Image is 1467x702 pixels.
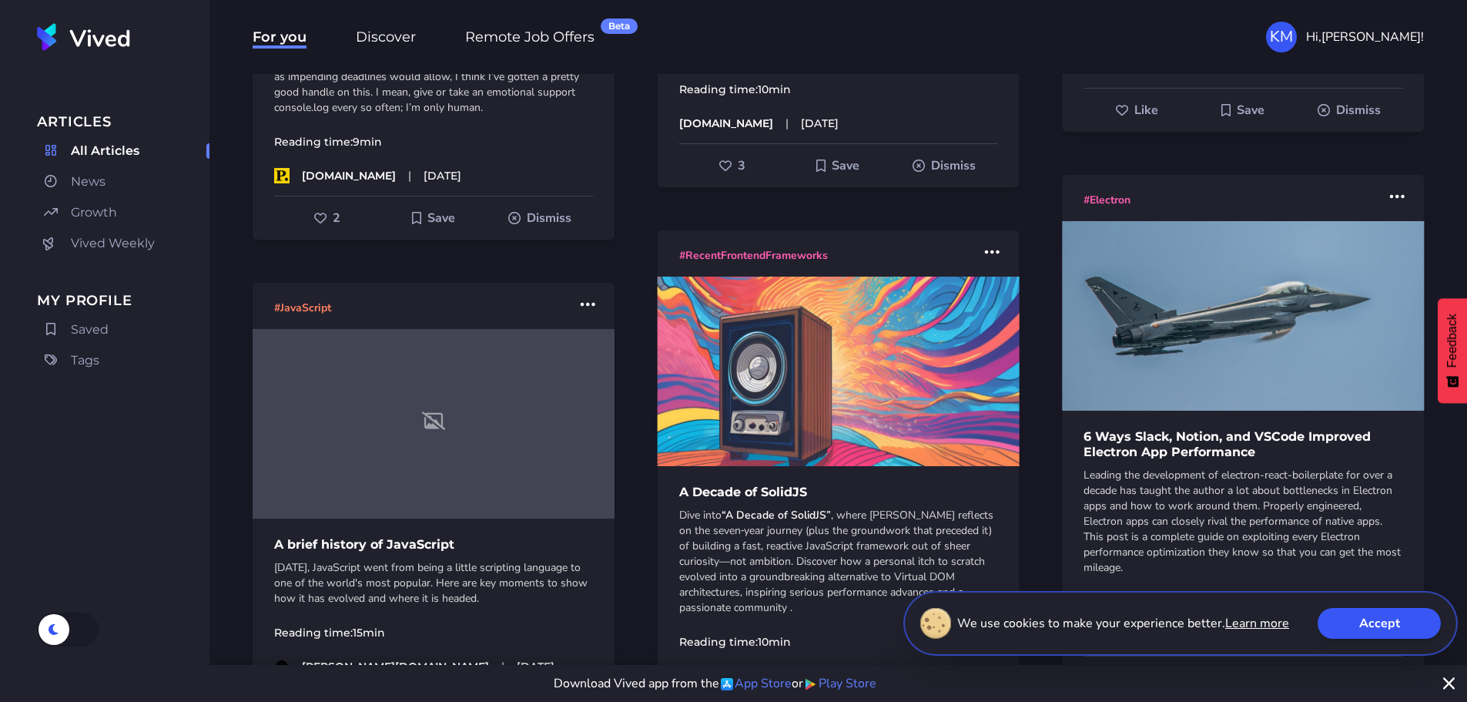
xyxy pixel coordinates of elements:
[302,168,396,183] p: [DOMAIN_NAME]
[1383,181,1412,212] button: More actions
[1062,429,1424,460] h1: 6 Ways Slack, Notion, and VSCode Improved Electron App Performance
[465,26,595,48] a: Remote Job OffersBeta
[1084,468,1402,576] p: Leading the development of electron-react-boilerplate for over a decade has taught the author a l...
[758,82,791,96] time: 10 min
[801,116,839,131] time: [DATE]
[679,152,785,180] button: Like
[903,591,1458,656] div: We use cookies to make your experience better.
[71,173,106,191] span: News
[679,246,828,264] a: #RecentFrontendFrameworks
[1296,96,1402,124] button: Dismiss
[408,168,411,183] span: |
[424,168,461,183] time: [DATE]
[1306,28,1424,46] span: Hi, [PERSON_NAME] !
[1266,22,1424,52] button: KMHi,[PERSON_NAME]!
[1190,664,1296,692] button: Add to Saved For Later
[356,29,416,49] span: Discover
[891,152,997,180] button: Dismiss
[1084,96,1190,124] button: Like
[487,204,593,232] button: Dismiss
[274,301,331,315] span: # JavaScript
[37,348,209,373] a: Tags
[356,26,416,48] a: Discover
[71,321,109,339] span: Saved
[1266,22,1297,52] div: KM
[785,152,892,180] button: Add to Saved For Later
[253,537,615,553] h1: A brief history of JavaScript
[274,204,380,232] button: Like
[71,351,99,370] span: Tags
[658,82,1020,97] p: Reading time:
[1296,664,1402,692] button: Dismiss
[517,659,554,674] time: [DATE]
[37,290,209,311] span: My Profile
[1225,614,1289,633] a: Learn more
[1445,314,1459,368] span: Feedback
[353,135,382,149] time: 9 min
[274,560,593,606] p: [DATE], JavaScript went from being a little scripting language to one of the world's most popular...
[1438,298,1467,403] button: Feedback - Show survey
[658,264,1020,684] a: A Decade of SolidJSDive into“A Decade of SolidJS”, where [PERSON_NAME] reflects on the seven‑year...
[1318,608,1441,639] button: Accept
[719,674,792,693] a: App Store
[71,234,155,253] span: Vived Weekly
[601,18,638,34] div: Beta
[253,625,615,640] p: Reading time:
[380,204,487,232] button: Add to Saved For Later
[978,237,1006,267] button: More actions
[274,298,331,317] a: #JavaScript
[1084,664,1190,692] button: Like
[37,317,209,342] a: Saved
[679,116,773,131] p: [DOMAIN_NAME]
[71,142,139,160] span: All Articles
[253,134,615,149] p: Reading time:
[253,29,306,49] span: For you
[71,203,117,222] span: Growth
[1190,96,1296,124] button: Add to Saved For Later
[353,626,385,640] time: 15 min
[37,200,209,225] a: Growth
[465,29,595,49] span: Remote Job Offers
[803,674,876,693] a: Play Store
[785,116,789,131] span: |
[302,659,489,674] p: [PERSON_NAME][DOMAIN_NAME]
[37,231,209,256] a: Vived Weekly
[253,26,306,48] a: For you
[37,111,209,133] span: Articles
[722,508,831,522] strong: “A Decade of SolidJS”
[658,634,1020,650] p: Reading time:
[658,485,1020,500] h1: A Decade of SolidJS
[253,317,615,674] a: A brief history of JavaScript[DATE], JavaScript went from being a little scripting language to on...
[1062,209,1424,643] a: 6 Ways Slack, Notion, and VSCode Improved Electron App PerformanceLeading the development of elec...
[37,170,209,194] a: News
[758,635,791,649] time: 10 min
[37,139,209,163] a: All Articles
[37,23,130,51] img: Vived
[1084,190,1130,209] a: #Electron
[574,289,602,320] button: More actions
[501,659,504,674] span: |
[679,508,998,616] p: Dive into , where [PERSON_NAME] reflects on the seven‑year journey (plus the groundwork that prec...
[679,248,828,263] span: # RecentFrontendFrameworks
[1084,193,1130,207] span: # Electron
